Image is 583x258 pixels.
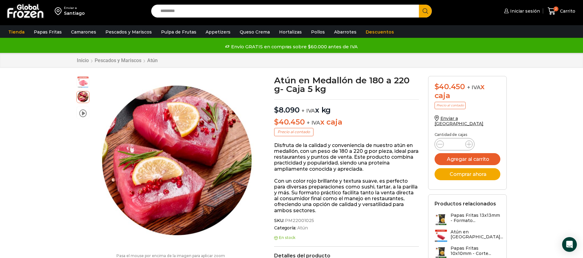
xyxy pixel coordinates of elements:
[147,58,158,63] a: Atún
[284,218,314,223] span: PM22001025
[467,84,481,90] span: + IVA
[274,76,419,93] h1: Atún en Medallón de 180 a 220 g- Caja 5 kg
[274,142,419,172] p: Disfruta de la calidad y conveniencia de nuestro atún en medallón, con un peso de 180 a 220 g por...
[435,102,466,109] p: Precio al contado
[5,26,28,38] a: Tienda
[203,26,234,38] a: Appetizers
[77,58,158,63] nav: Breadcrumb
[558,8,575,14] span: Carrito
[331,26,360,38] a: Abarrotes
[562,237,577,252] div: Open Intercom Messenger
[274,236,419,240] p: En stock
[237,26,273,38] a: Queso Crema
[102,26,155,38] a: Pescados y Mariscos
[451,246,500,256] h3: Papas Fritas 10x10mm - Corte...
[93,76,261,245] img: foto plato atun
[77,90,89,103] span: foto plato atun
[274,99,419,115] p: x kg
[64,6,85,10] div: Enviar a
[435,213,500,226] a: Papas Fritas 13x13mm - Formato...
[158,26,199,38] a: Pulpa de Frutas
[64,10,85,16] div: Santiago
[77,254,265,258] p: Pasa el mouse por encima de la imagen para aplicar zoom
[451,213,500,223] h3: Papas Fritas 13x13mm - Formato...
[274,128,313,136] p: Precio al contado
[93,76,261,245] div: 2 / 3
[435,82,465,91] bdi: 40.450
[451,229,503,240] h3: Atún en [GEOGRAPHIC_DATA]...
[276,26,305,38] a: Hortalizas
[435,133,500,137] p: Cantidad de cajas
[435,82,439,91] span: $
[274,117,279,126] span: $
[509,8,540,14] span: Iniciar sesión
[274,117,305,126] bdi: 40.450
[274,218,419,223] span: SKU:
[435,153,500,165] button: Agregar al carrito
[274,105,300,114] bdi: 8.090
[274,178,419,213] p: Con un color rojo brillante y textura suave, es perfecto para diversas preparaciones como sushi, ...
[546,4,577,18] a: 2 Carrito
[94,58,142,63] a: Pescados y Mariscos
[435,82,500,100] div: x caja
[274,118,419,127] p: x caja
[31,26,65,38] a: Papas Fritas
[55,6,64,16] img: address-field-icon.svg
[553,6,558,11] span: 2
[274,105,279,114] span: $
[296,225,308,231] a: Atún
[68,26,99,38] a: Camarones
[77,58,89,63] a: Inicio
[274,225,419,231] span: Categoría:
[435,116,484,126] a: Enviar a [GEOGRAPHIC_DATA]
[419,5,432,18] button: Search button
[435,168,500,180] button: Comprar ahora
[301,108,315,114] span: + IVA
[435,201,496,207] h2: Productos relacionados
[435,229,503,243] a: Atún en [GEOGRAPHIC_DATA]...
[77,76,89,89] span: atun medallon
[307,120,320,126] span: + IVA
[449,140,460,149] input: Product quantity
[502,5,540,17] a: Iniciar sesión
[308,26,328,38] a: Pollos
[363,26,397,38] a: Descuentos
